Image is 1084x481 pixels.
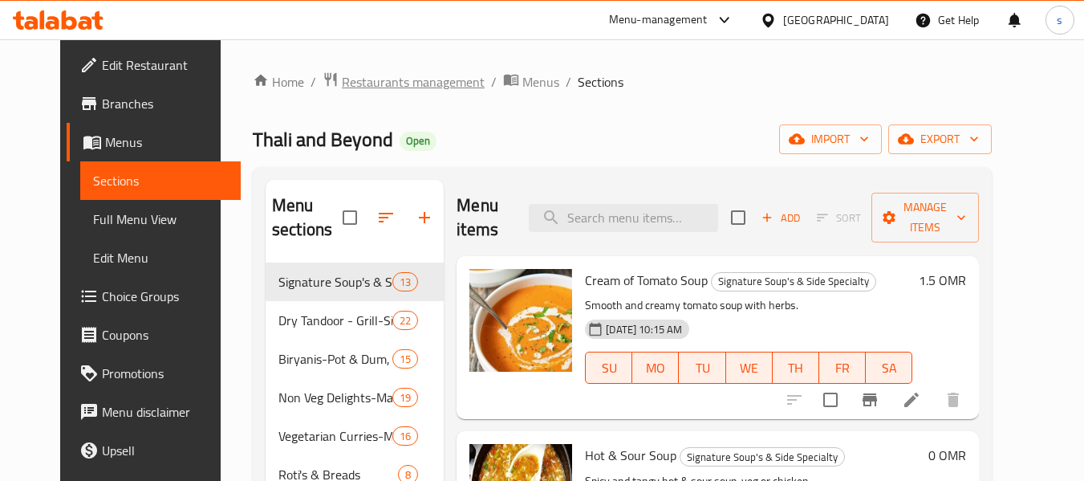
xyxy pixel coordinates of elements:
div: items [392,311,418,330]
span: Promotions [102,364,229,383]
span: Manage items [884,198,966,238]
h6: 1.5 OMR [919,269,966,291]
span: 22 [393,313,417,328]
a: Home [253,72,304,92]
span: Add item [755,206,806,230]
span: [DATE] 10:15 AM [599,322,688,337]
div: Non Veg Delights-Main Course19 [266,378,444,417]
button: Add [755,206,806,230]
button: FR [819,352,866,384]
span: Signature Soup's & Side Specialty [278,272,392,291]
span: Select section first [806,206,871,230]
li: / [311,72,316,92]
div: Signature Soup's & Side Specialty [711,272,876,291]
div: Vegetarian Curries-Main Course16 [266,417,444,455]
div: items [392,388,418,407]
a: Choice Groups [67,277,242,316]
button: export [888,124,992,154]
span: import [792,129,869,149]
div: Biryanis-Pot & Dum, Rice15 [266,340,444,378]
div: Signature Soup's & Side Specialty [680,447,845,467]
img: Cream of Tomato Soup [469,269,572,372]
a: Edit menu item [902,390,921,410]
div: Open [400,132,436,151]
li: / [491,72,497,92]
span: Sections [578,72,623,92]
a: Edit Menu [80,238,242,277]
span: 16 [393,429,417,444]
span: Cream of Tomato Soup [585,268,708,292]
span: Full Menu View [93,210,229,229]
button: SA [866,352,912,384]
div: Menu-management [609,10,708,30]
h2: Menu sections [272,194,343,242]
span: 13 [393,275,417,290]
button: SU [585,352,632,384]
a: Menus [503,71,559,92]
p: Smooth and creamy tomato soup with herbs. [585,296,912,316]
a: Edit Restaurant [67,46,242,84]
span: 19 [393,390,417,406]
span: Select to update [814,383,847,417]
a: Coupons [67,316,242,354]
span: Sections [93,171,229,190]
a: Full Menu View [80,200,242,238]
button: WE [726,352,773,384]
button: delete [934,381,972,419]
span: Branches [102,94,229,113]
span: Open [400,134,436,148]
span: Menus [105,132,229,152]
span: Signature Soup's & Side Specialty [712,272,875,291]
span: TH [779,357,813,380]
div: items [392,426,418,446]
span: Vegetarian Curries-Main Course [278,426,392,446]
span: Upsell [102,441,229,460]
li: / [566,72,571,92]
h2: Menu items [457,194,510,242]
button: Manage items [871,193,979,243]
a: Menu disclaimer [67,393,242,431]
span: export [901,129,979,149]
a: Promotions [67,354,242,393]
div: items [392,349,418,369]
span: Choice Groups [102,287,229,306]
span: SA [872,357,906,380]
div: items [392,272,418,291]
span: Menu disclaimer [102,402,229,422]
div: Dry Tandoor - Grill-Sides22 [266,301,444,340]
button: TH [773,352,819,384]
span: Thali and Beyond [253,121,393,157]
span: Biryanis-Pot & Dum, Rice [278,349,392,369]
span: Dry Tandoor - Grill-Sides [278,311,392,330]
input: search [529,204,718,232]
span: MO [639,357,672,380]
span: Non Veg Delights-Main Course [278,388,392,407]
button: TU [679,352,725,384]
button: Branch-specific-item [851,381,889,419]
nav: breadcrumb [253,71,992,92]
a: Restaurants management [323,71,485,92]
span: Restaurants management [342,72,485,92]
div: Signature Soup's & Side Specialty13 [266,263,444,301]
button: Add section [405,198,444,237]
a: Upsell [67,431,242,470]
span: FR [826,357,859,380]
a: Branches [67,84,242,123]
span: Select section [721,201,755,234]
span: TU [685,357,719,380]
span: Edit Menu [93,248,229,267]
span: Signature Soup's & Side Specialty [680,448,844,467]
span: WE [733,357,766,380]
span: Edit Restaurant [102,55,229,75]
span: Select all sections [333,201,367,234]
span: Coupons [102,325,229,344]
a: Menus [67,123,242,161]
span: Menus [522,72,559,92]
span: 15 [393,352,417,367]
span: s [1057,11,1062,29]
